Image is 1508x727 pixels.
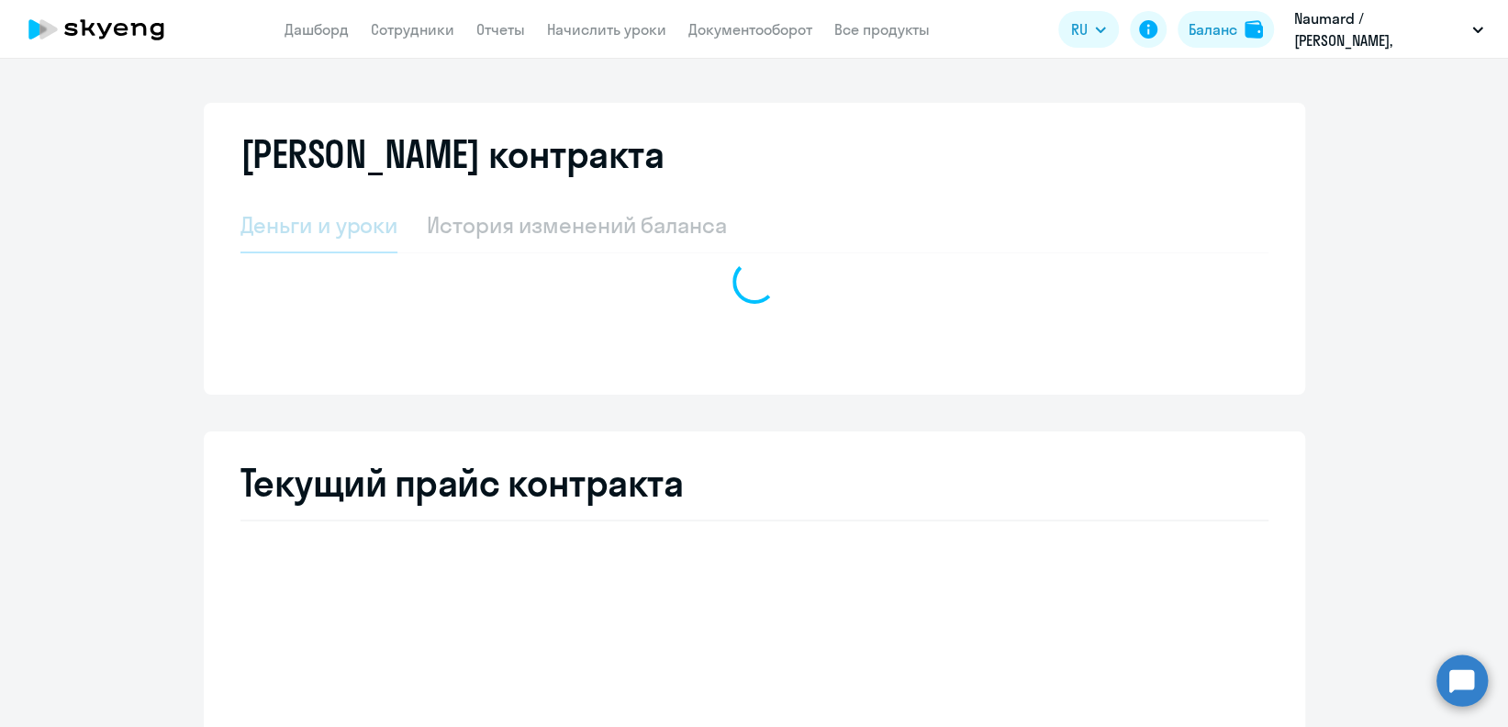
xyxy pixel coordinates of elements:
a: Начислить уроки [547,20,666,39]
a: Документооборот [688,20,812,39]
div: Баланс [1189,18,1237,40]
h2: Текущий прайс контракта [240,461,1268,505]
a: Отчеты [476,20,525,39]
p: Naumard / [PERSON_NAME], [PERSON_NAME] [1294,7,1465,51]
img: balance [1245,20,1263,39]
a: Сотрудники [371,20,454,39]
button: Балансbalance [1178,11,1274,48]
a: Дашборд [285,20,349,39]
h2: [PERSON_NAME] контракта [240,132,665,176]
a: Все продукты [834,20,930,39]
button: RU [1058,11,1119,48]
button: Naumard / [PERSON_NAME], [PERSON_NAME] [1285,7,1492,51]
span: RU [1071,18,1088,40]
